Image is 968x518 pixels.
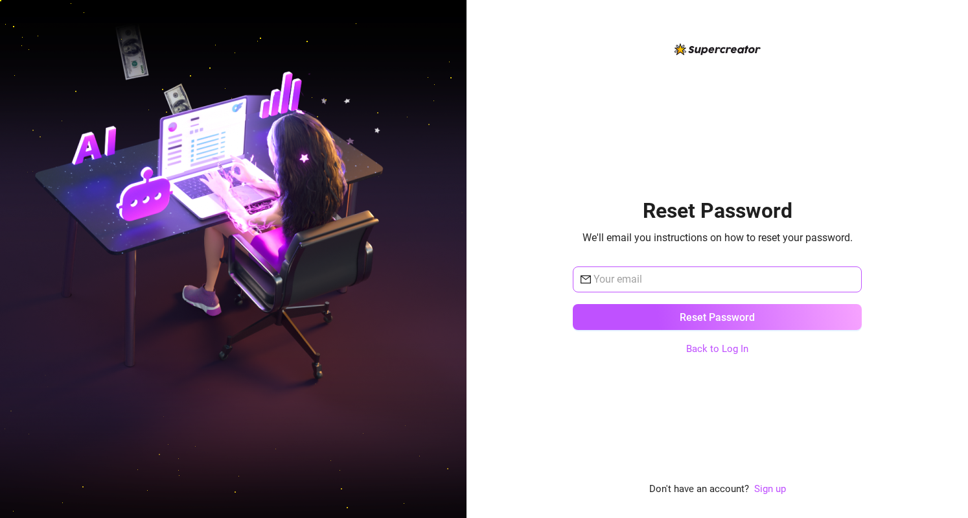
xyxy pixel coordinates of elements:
[643,198,792,224] h2: Reset Password
[754,482,786,497] a: Sign up
[686,343,748,355] a: Back to Log In
[649,482,749,497] span: Don't have an account?
[686,342,748,357] a: Back to Log In
[754,483,786,495] a: Sign up
[593,272,854,287] input: Your email
[582,230,853,246] span: We'll email you instructions on how to reset your password.
[680,311,755,324] span: Reset Password
[573,304,862,330] button: Reset Password
[674,43,761,55] img: logo-BBDzfeDw.svg
[581,274,591,285] span: mail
